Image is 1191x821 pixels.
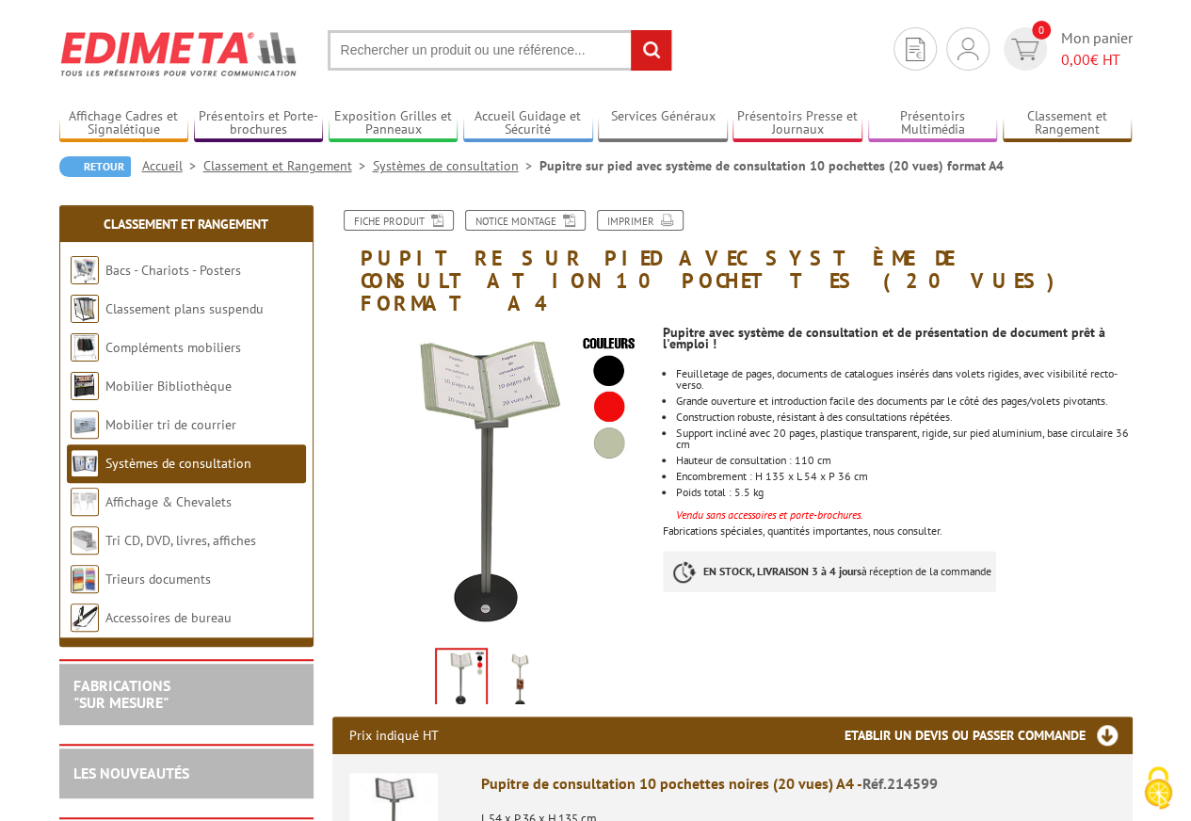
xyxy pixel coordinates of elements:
[349,716,439,754] p: Prix indiqué HT
[105,378,232,394] a: Mobilier Bibliothèque
[845,716,1133,754] h3: Etablir un devis ou passer commande
[497,652,542,710] img: 214599_pupitre_10_pochettes_documents_porte_brochures_noir.jpg
[597,210,684,231] a: Imprimer
[676,471,1132,482] li: Encombrement : H 135 x L 54 x P 36 cm
[631,30,671,71] input: rechercher
[906,38,925,61] img: devis rapide
[663,324,1105,352] strong: Pupitre avec système de consultation et de présentation de document prêt à l'emploi !
[676,368,1132,391] li: Feuilletage de pages, documents de catalogues insérés dans volets rigides, avec visibilité recto-...
[676,411,1132,423] li: Construction robuste, résistant à des consultations répétées.
[1125,757,1191,821] button: Cookies (fenêtre modale)
[105,339,241,356] a: Compléments mobiliers
[105,455,251,472] a: Systèmes de consultation
[59,108,189,139] a: Affichage Cadres et Signalétique
[663,551,996,592] p: à réception de la commande
[676,455,1132,466] li: Hauteur de consultation : 110 cm
[676,487,1132,498] p: Poids total : 5.5 kg
[868,108,998,139] a: Présentoirs Multimédia
[104,216,268,233] a: Classement et Rangement
[73,764,189,782] a: LES NOUVEAUTÉS
[105,609,232,626] a: Accessoires de bureau
[329,108,459,139] a: Exposition Grilles et Panneaux
[203,157,373,174] a: Classement et Rangement
[71,526,99,555] img: Tri CD, DVD, livres, affiches
[676,395,1132,407] li: Grande ouverture et introduction facile des documents par le côté des pages/volets pivotants.
[71,488,99,516] img: Affichage & Chevalets
[1061,50,1090,69] span: 0,00
[958,38,978,60] img: devis rapide
[465,210,586,231] a: Notice Montage
[1135,765,1182,812] img: Cookies (fenêtre modale)
[142,157,203,174] a: Accueil
[105,571,211,588] a: Trieurs documents
[328,30,672,71] input: Rechercher un produit ou une référence...
[1032,21,1051,40] span: 0
[318,210,1147,315] h1: Pupitre sur pied avec système de consultation 10 pochettes (20 vues) format A4
[59,156,131,177] a: Retour
[732,108,862,139] a: Présentoirs Presse et Journaux
[373,157,539,174] a: Systèmes de consultation
[71,295,99,323] img: Classement plans suspendu
[598,108,728,139] a: Services Généraux
[703,564,861,578] strong: EN STOCK, LIVRAISON 3 à 4 jours
[1061,27,1133,71] span: Mon panier
[437,650,486,708] img: 214599_pupitre_pochettes_documents_noir_couleurs_legende_noir_rouge_gris_copie.jpg
[676,427,1132,450] li: Support incliné avec 20 pages, plastique transparent, rigide, sur pied aluminium, base circulaire...
[105,532,256,549] a: Tri CD, DVD, livres, affiches
[71,565,99,593] img: Trieurs documents
[105,300,264,317] a: Classement plans suspendu
[71,449,99,477] img: Systèmes de consultation
[663,315,1146,611] div: Fabrications spéciales, quantités importantes, nous consulter.
[1011,39,1038,60] img: devis rapide
[71,333,99,362] img: Compléments mobiliers
[332,325,650,642] img: 214599_pupitre_pochettes_documents_noir_couleurs_legende_noir_rouge_gris_copie.jpg
[1061,49,1133,71] span: € HT
[481,773,1116,795] div: Pupitre de consultation 10 pochettes noires (20 vues) A4 -
[999,27,1133,71] a: devis rapide 0 Mon panier 0,00€ HT
[71,604,99,632] img: Accessoires de bureau
[71,410,99,439] img: Mobilier tri de courrier
[71,256,99,284] img: Bacs - Chariots - Posters
[105,416,236,433] a: Mobilier tri de courrier
[73,676,170,712] a: FABRICATIONS"Sur Mesure"
[105,493,232,510] a: Affichage & Chevalets
[539,156,1004,175] li: Pupitre sur pied avec système de consultation 10 pochettes (20 vues) format A4
[105,262,241,279] a: Bacs - Chariots - Posters
[71,372,99,400] img: Mobilier Bibliothèque
[1003,108,1133,139] a: Classement et Rangement
[676,507,863,522] font: Vendu sans accessoires et porte-brochures.
[194,108,324,139] a: Présentoirs et Porte-brochures
[463,108,593,139] a: Accueil Guidage et Sécurité
[862,774,938,793] span: Réf.214599
[344,210,454,231] a: Fiche produit
[59,19,299,89] img: Edimeta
